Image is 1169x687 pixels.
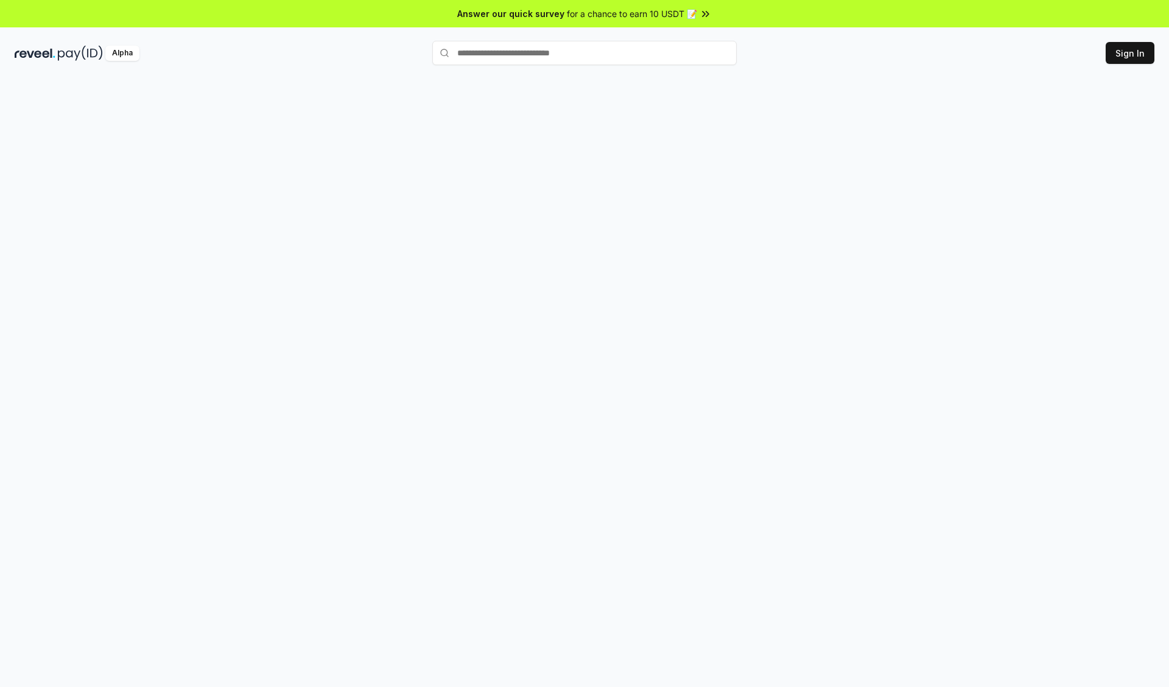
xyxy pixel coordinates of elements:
img: reveel_dark [15,46,55,61]
img: pay_id [58,46,103,61]
div: Alpha [105,46,139,61]
span: for a chance to earn 10 USDT 📝 [567,7,697,20]
button: Sign In [1106,42,1154,64]
span: Answer our quick survey [457,7,564,20]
